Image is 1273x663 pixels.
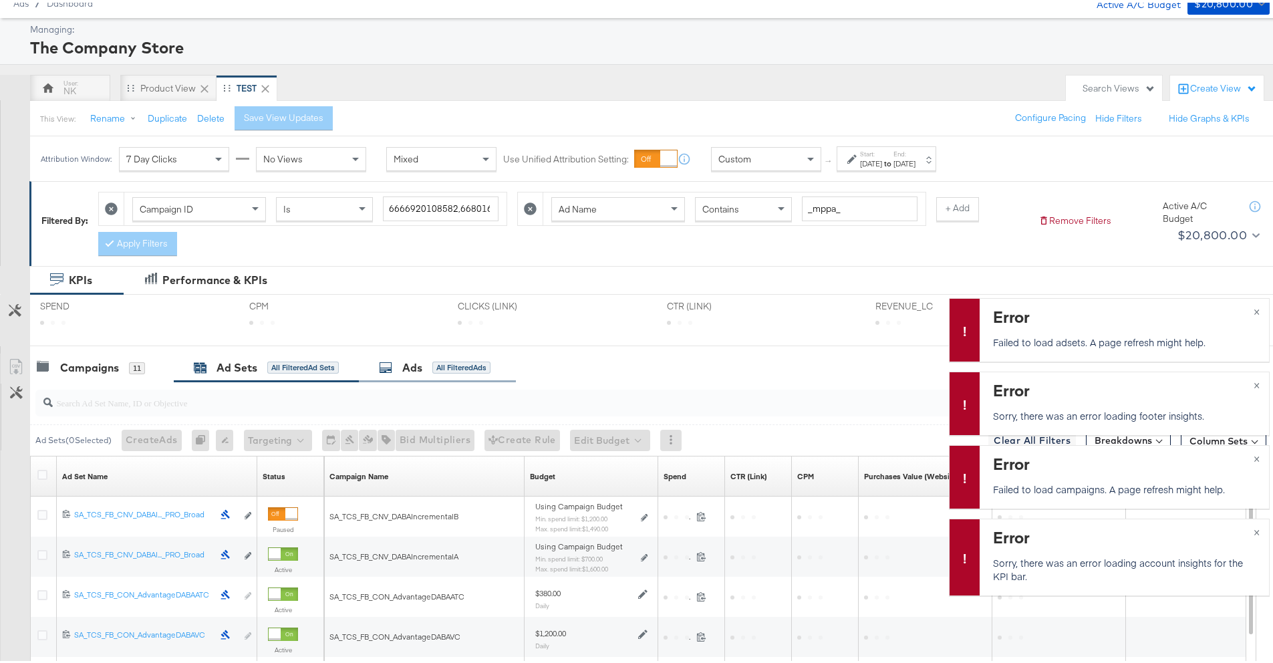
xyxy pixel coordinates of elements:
[74,627,213,638] div: SA_TCS_FB_CON_AdvantageDABAVC
[530,469,555,479] div: Budget
[797,469,814,479] a: The average cost you've paid to have 1,000 impressions of your ad.
[74,547,213,557] div: SA_TCS_FB_CNV_DABAI..._PRO_Broad
[127,82,134,89] div: Drag to reorder tab
[1095,110,1142,122] button: Hide Filters
[268,643,298,652] label: Active
[237,80,257,92] div: TEST
[993,450,1252,472] div: Error
[249,297,349,310] span: CPM
[30,33,1266,56] div: The Company Store
[53,382,1153,408] input: Search Ad Set Name, ID or Objective
[197,110,225,122] button: Delete
[702,201,739,213] span: Contains
[993,303,1252,325] div: Error
[30,21,1266,33] div: Managing:
[535,552,603,560] sub: Min. spend limit: $700.00
[432,359,490,371] div: All Filtered Ads
[329,469,388,479] div: Campaign Name
[664,469,686,479] a: The total amount spent to date.
[268,603,298,612] label: Active
[263,469,285,479] a: Shows the current state of your Ad Set.
[1254,374,1260,389] span: ×
[1244,296,1269,320] button: ×
[268,563,298,571] label: Active
[667,297,767,310] span: CTR (LINK)
[329,469,388,479] a: Your campaign name.
[140,80,196,92] div: Product View
[329,629,460,639] span: SA_TCS_FB_CON_AdvantageDABAVC
[1172,222,1262,243] button: $20,800.00
[535,599,549,607] sub: Daily
[1163,197,1236,222] div: Active A/C Budget
[1038,212,1111,225] button: Remove Filters
[60,358,119,373] div: Campaigns
[458,297,558,310] span: CLICKS (LINK)
[993,333,1252,346] p: Failed to load adsets. A page refresh might help.
[559,201,597,213] span: Ad Name
[1254,521,1260,536] span: ×
[893,156,915,166] div: [DATE]
[394,150,418,162] span: Mixed
[864,469,985,479] div: Purchases Value (Website Events)
[1006,104,1095,128] button: Configure Pacing
[126,150,177,162] span: 7 Day Clicks
[860,147,882,156] label: Start:
[74,587,213,601] a: SA_TCS_FB_CON_AdvantageDABAATC
[993,376,1252,398] div: Error
[329,589,464,599] span: SA_TCS_FB_CON_AdvantageDABAATC
[860,156,882,166] div: [DATE]
[864,469,985,479] a: The total value of the purchase actions tracked by your Custom Audience pixel on your website aft...
[823,156,835,161] span: ↑
[69,270,92,285] div: KPIs
[74,547,213,561] a: SA_TCS_FB_CNV_DABAI..._PRO_Broad
[535,539,623,549] span: Using Campaign Budget
[993,523,1252,545] div: Error
[223,82,231,89] div: Drag to reorder tab
[535,522,608,530] sub: Max. spend limit : $1,490.00
[1083,80,1155,92] div: Search Views
[993,480,1252,493] p: Failed to load campaigns. A page refresh might help.
[535,639,549,647] sub: Daily
[993,553,1252,580] p: Sorry, there was an error loading account insights for the KPI bar.
[81,104,150,128] button: Rename
[530,469,555,479] a: Shows the current budget of Ad Set.
[63,82,76,95] div: NK
[74,507,213,517] div: SA_TCS_FB_CNV_DABAI..._PRO_Broad
[383,194,499,219] input: Enter a search term
[1169,110,1250,122] button: Hide Graphs & KPIs
[283,201,291,213] span: Is
[74,507,213,521] a: SA_TCS_FB_CNV_DABAI..._PRO_Broad
[503,150,629,163] label: Use Unified Attribution Setting:
[1254,300,1260,315] span: ×
[263,469,285,479] div: Status
[1177,223,1247,243] div: $20,800.00
[797,469,814,479] div: CPM
[1190,80,1257,93] div: Create View
[74,627,213,641] a: SA_TCS_FB_CON_AdvantageDABAVC
[535,626,566,636] div: $1,200.00
[875,297,976,310] span: REVENUE_LC
[74,587,213,598] div: SA_TCS_FB_CON_AdvantageDABAATC
[129,360,145,372] div: 11
[802,194,917,219] input: Enter a search term
[535,585,561,596] div: $380.00
[535,562,608,570] sub: Max. spend limit : $1,600.00
[1244,370,1269,394] button: ×
[329,509,458,519] span: SA_TCS_FB_CNV_DABAIncrementalB
[402,358,422,373] div: Ads
[267,359,339,371] div: All Filtered Ad Sets
[40,111,76,122] div: This View:
[192,427,216,448] div: 0
[893,147,915,156] label: End:
[1254,447,1260,462] span: ×
[268,523,298,531] label: Paused
[535,499,623,509] span: Using Campaign Budget
[217,358,257,373] div: Ad Sets
[62,469,108,479] a: Your Ad Set name.
[1244,443,1269,467] button: ×
[718,150,751,162] span: Custom
[730,469,767,479] div: CTR (Link)
[993,406,1252,420] p: Sorry, there was an error loading footer insights.
[329,549,458,559] span: SA_TCS_FB_CNV_DABAIncrementalA
[62,469,108,479] div: Ad Set Name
